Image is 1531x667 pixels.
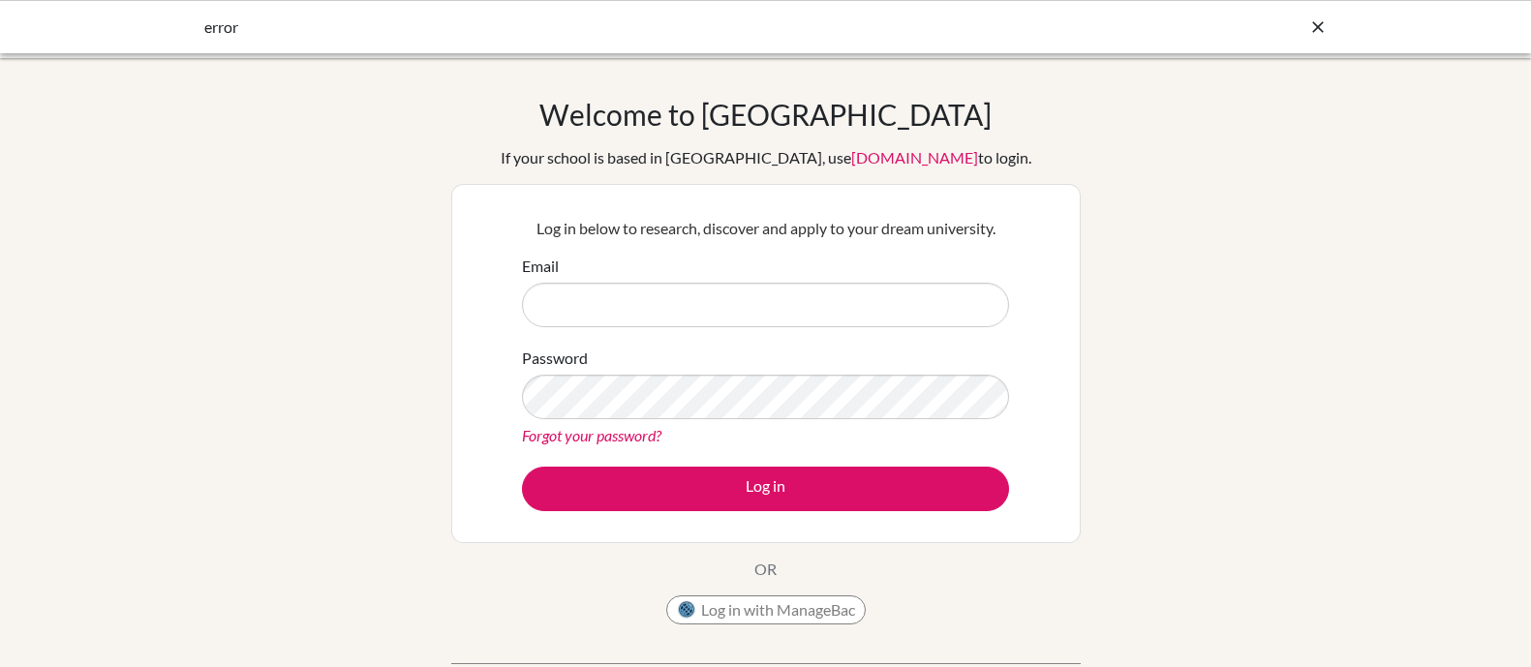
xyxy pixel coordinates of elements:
[522,217,1009,240] p: Log in below to research, discover and apply to your dream university.
[666,595,866,624] button: Log in with ManageBac
[754,558,777,581] p: OR
[522,255,559,278] label: Email
[204,15,1037,39] div: error
[522,426,661,444] a: Forgot your password?
[501,146,1031,169] div: If your school is based in [GEOGRAPHIC_DATA], use to login.
[522,467,1009,511] button: Log in
[522,347,588,370] label: Password
[851,148,978,167] a: [DOMAIN_NAME]
[539,97,992,132] h1: Welcome to [GEOGRAPHIC_DATA]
